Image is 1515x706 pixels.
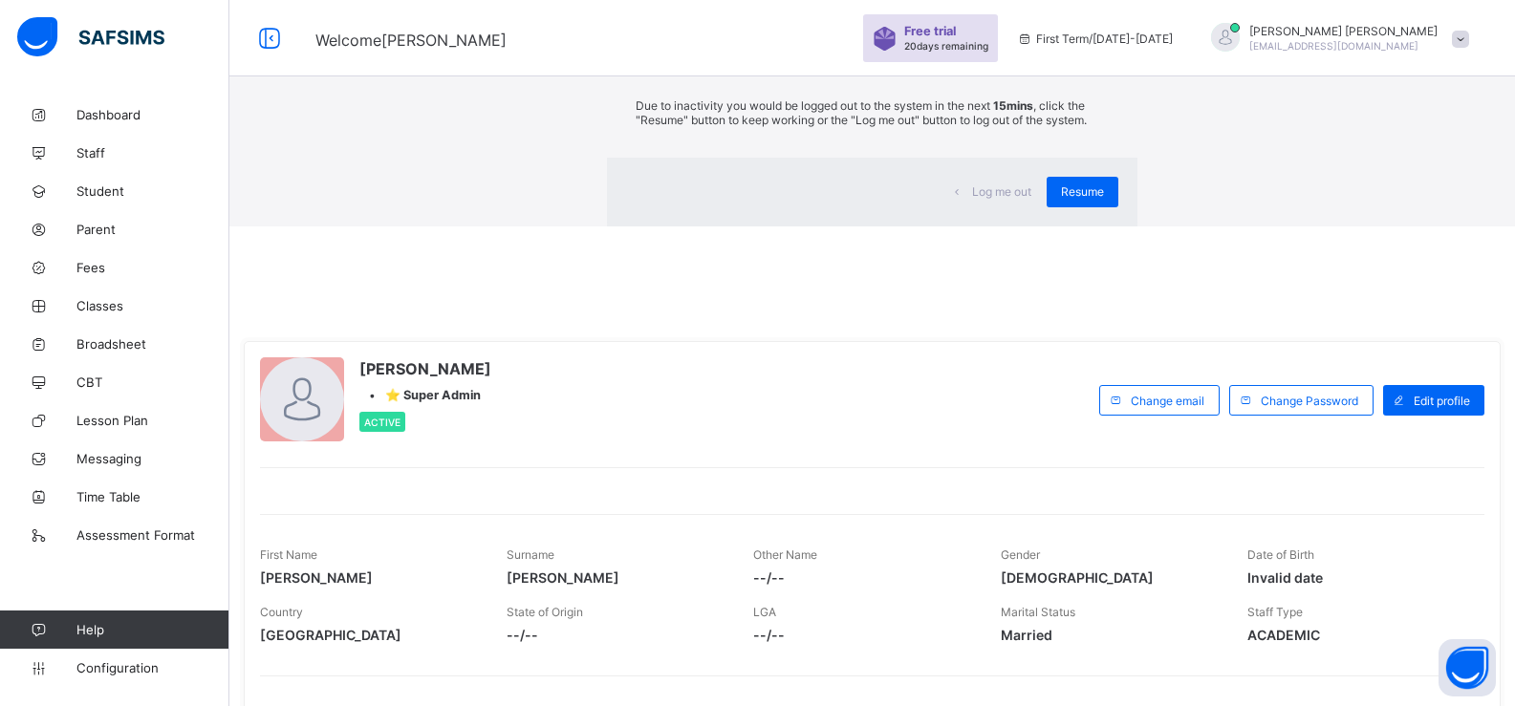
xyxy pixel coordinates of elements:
[904,40,988,52] span: 20 days remaining
[17,17,164,57] img: safsims
[76,413,229,428] span: Lesson Plan
[507,569,725,586] span: [PERSON_NAME]
[1249,24,1438,38] span: [PERSON_NAME] [PERSON_NAME]
[76,622,228,637] span: Help
[76,489,229,504] span: Time Table
[260,605,303,619] span: Country
[260,547,317,562] span: First Name
[1131,394,1204,408] span: Change email
[76,145,229,160] span: Staff
[507,547,554,562] span: Surname
[76,660,228,675] span: Configuration
[364,417,400,428] span: Active
[76,374,229,390] span: CBT
[972,184,1031,199] span: Log me out
[1001,605,1075,619] span: Marital Status
[873,27,897,51] img: sticker-purple.71386a28dfed39d6af7621340158ba97.svg
[359,359,491,378] span: [PERSON_NAME]
[1192,23,1479,54] div: CollinsGyamfi
[1247,547,1314,562] span: Date of Birth
[1247,569,1465,586] span: Invalid date
[753,627,971,643] span: --/--
[76,222,229,237] span: Parent
[1247,627,1465,643] span: ACADEMIC
[1249,40,1418,52] span: [EMAIL_ADDRESS][DOMAIN_NAME]
[76,260,229,275] span: Fees
[76,336,229,352] span: Broadsheet
[507,627,725,643] span: --/--
[904,24,979,38] span: Free trial
[1017,32,1173,46] span: session/term information
[1247,605,1303,619] span: Staff Type
[753,569,971,586] span: --/--
[76,451,229,466] span: Messaging
[260,627,478,643] span: [GEOGRAPHIC_DATA]
[359,388,491,402] div: •
[76,183,229,199] span: Student
[753,547,817,562] span: Other Name
[1001,627,1219,643] span: Married
[507,605,583,619] span: State of Origin
[1414,394,1470,408] span: Edit profile
[76,527,229,543] span: Assessment Format
[260,569,478,586] span: [PERSON_NAME]
[1001,569,1219,586] span: [DEMOGRAPHIC_DATA]
[76,298,229,313] span: Classes
[636,98,1109,127] p: Due to inactivity you would be logged out to the system in the next , click the "Resume" button t...
[385,388,481,402] span: ⭐ Super Admin
[1001,547,1040,562] span: Gender
[315,31,507,50] span: Welcome [PERSON_NAME]
[993,98,1033,113] strong: 15mins
[753,605,776,619] span: LGA
[1061,184,1104,199] span: Resume
[76,107,229,122] span: Dashboard
[1261,394,1358,408] span: Change Password
[1439,639,1496,696] button: Open asap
